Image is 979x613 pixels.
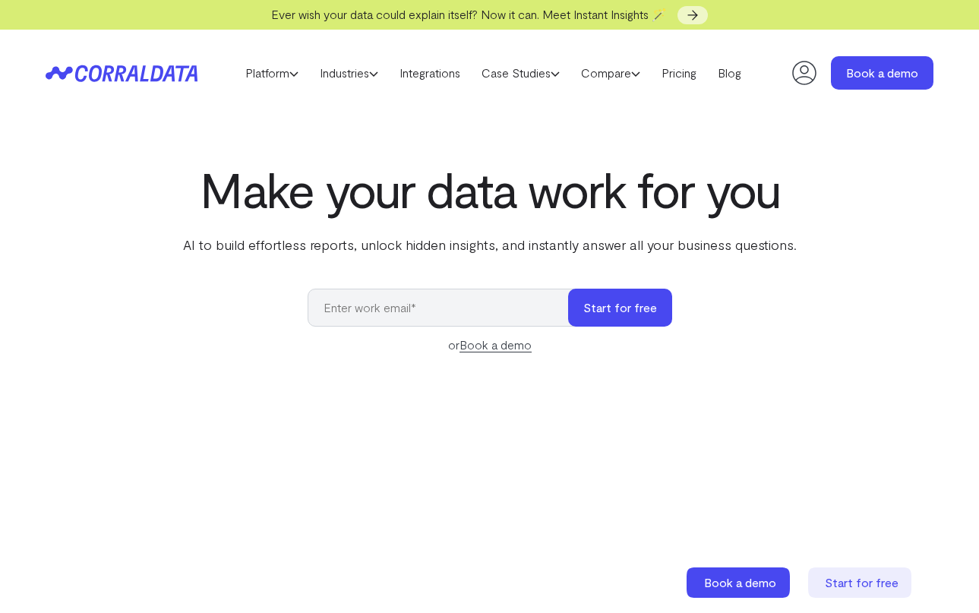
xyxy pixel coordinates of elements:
a: Platform [235,62,309,84]
a: Blog [707,62,752,84]
button: Start for free [568,289,672,327]
a: Pricing [651,62,707,84]
input: Enter work email* [308,289,583,327]
span: Book a demo [704,575,776,589]
a: Book a demo [459,337,532,352]
span: Start for free [825,575,898,589]
a: Book a demo [831,56,933,90]
a: Compare [570,62,651,84]
a: Case Studies [471,62,570,84]
a: Book a demo [687,567,793,598]
span: Ever wish your data could explain itself? Now it can. Meet Instant Insights 🪄 [271,7,667,21]
a: Industries [309,62,389,84]
h1: Make your data work for you [180,162,800,216]
a: Start for free [808,567,914,598]
div: or [308,336,672,354]
a: Integrations [389,62,471,84]
p: AI to build effortless reports, unlock hidden insights, and instantly answer all your business qu... [180,235,800,254]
